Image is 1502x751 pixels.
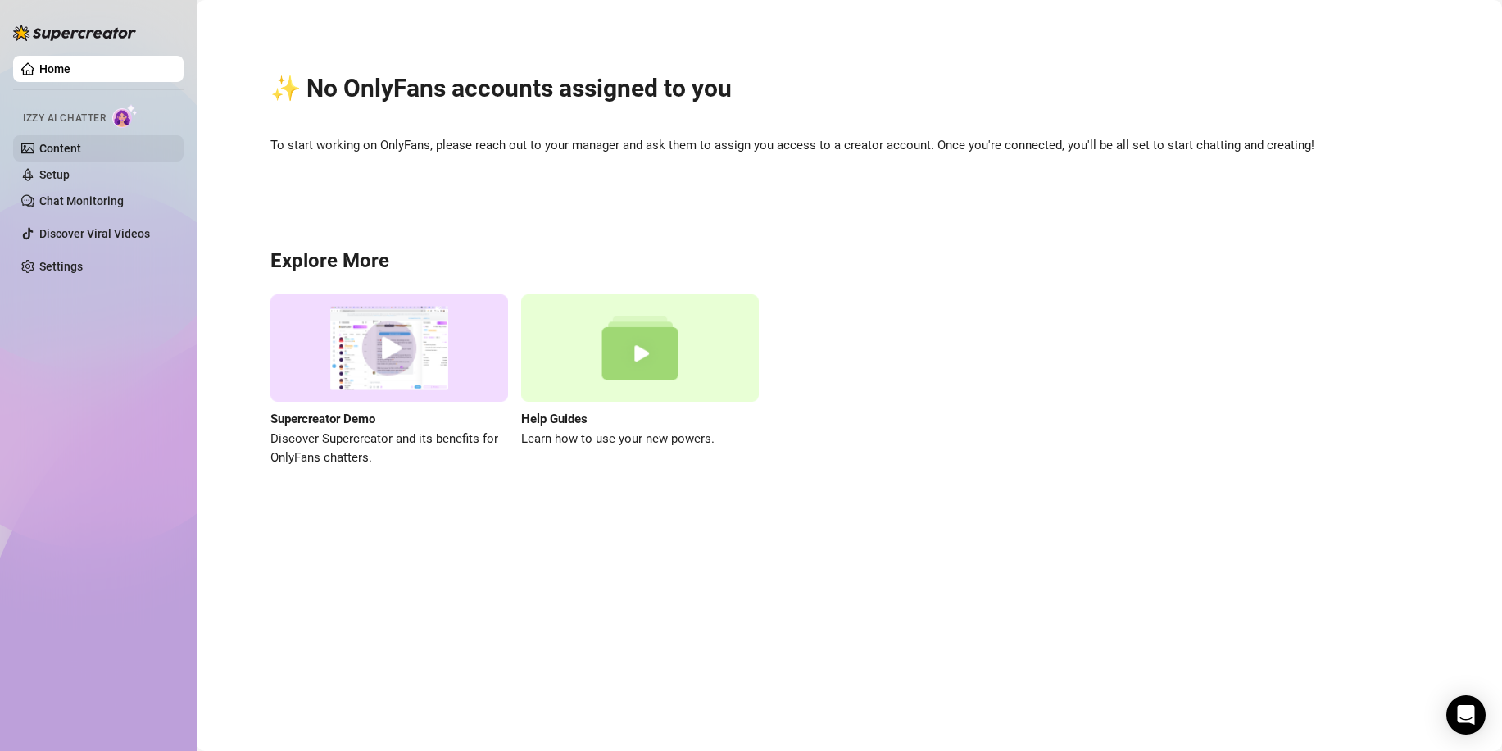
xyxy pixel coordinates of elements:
[521,294,759,402] img: help guides
[521,430,759,449] span: Learn how to use your new powers.
[39,194,124,207] a: Chat Monitoring
[521,412,588,426] strong: Help Guides
[270,136,1428,156] span: To start working on OnlyFans, please reach out to your manager and ask them to assign you access ...
[521,294,759,467] a: Help GuidesLearn how to use your new powers.
[39,142,81,155] a: Content
[39,62,70,75] a: Home
[39,168,70,181] a: Setup
[270,294,508,402] img: supercreator demo
[270,73,1428,104] h2: ✨ No OnlyFans accounts assigned to you
[270,412,375,426] strong: Supercreator Demo
[13,25,136,41] img: logo-BBDzfeDw.svg
[39,227,150,240] a: Discover Viral Videos
[39,260,83,273] a: Settings
[270,248,1428,275] h3: Explore More
[112,104,138,128] img: AI Chatter
[270,430,508,468] span: Discover Supercreator and its benefits for OnlyFans chatters.
[23,111,106,126] span: Izzy AI Chatter
[270,294,508,467] a: Supercreator DemoDiscover Supercreator and its benefits for OnlyFans chatters.
[1446,695,1486,735] div: Open Intercom Messenger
